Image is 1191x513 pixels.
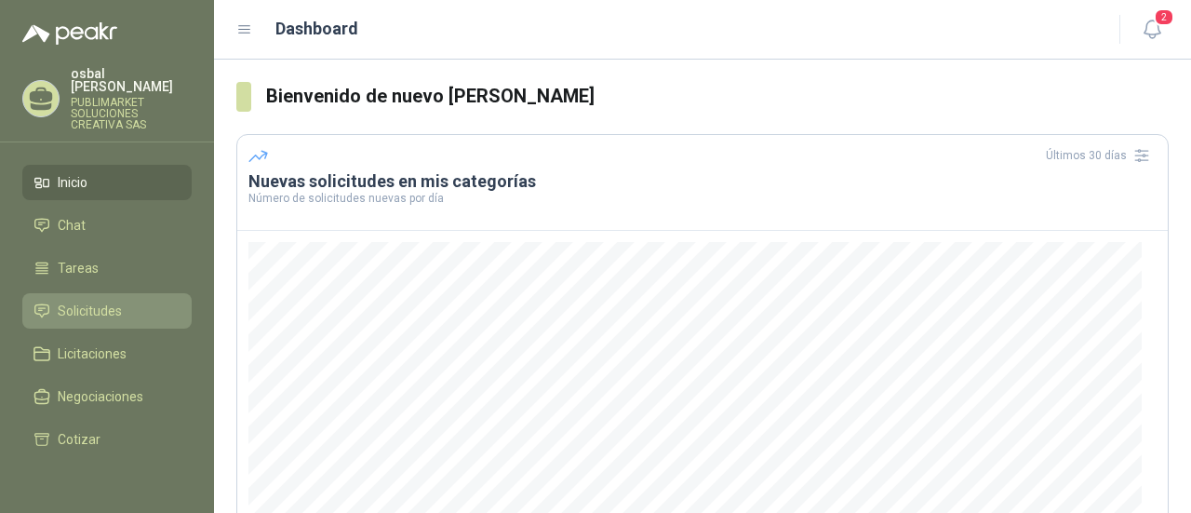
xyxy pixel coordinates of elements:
a: Chat [22,208,192,243]
a: Solicitudes [22,293,192,329]
p: PUBLIMARKET SOLUCIONES CREATIVA SAS [71,97,192,130]
a: Negociaciones [22,379,192,414]
a: Tareas [22,250,192,286]
a: Licitaciones [22,336,192,371]
h1: Dashboard [275,16,358,42]
span: 2 [1154,8,1174,26]
span: Licitaciones [58,344,127,364]
p: Número de solicitudes nuevas por día [248,193,1157,204]
span: Cotizar [58,429,100,450]
span: Solicitudes [58,301,122,321]
img: Logo peakr [22,22,117,45]
h3: Nuevas solicitudes en mis categorías [248,170,1157,193]
span: Tareas [58,258,99,278]
button: 2 [1135,13,1169,47]
h3: Bienvenido de nuevo [PERSON_NAME] [266,82,1170,111]
a: Cotizar [22,422,192,457]
span: Negociaciones [58,386,143,407]
div: Últimos 30 días [1046,141,1157,170]
span: Chat [58,215,86,236]
p: osbal [PERSON_NAME] [71,67,192,93]
a: Inicio [22,165,192,200]
span: Inicio [58,172,87,193]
